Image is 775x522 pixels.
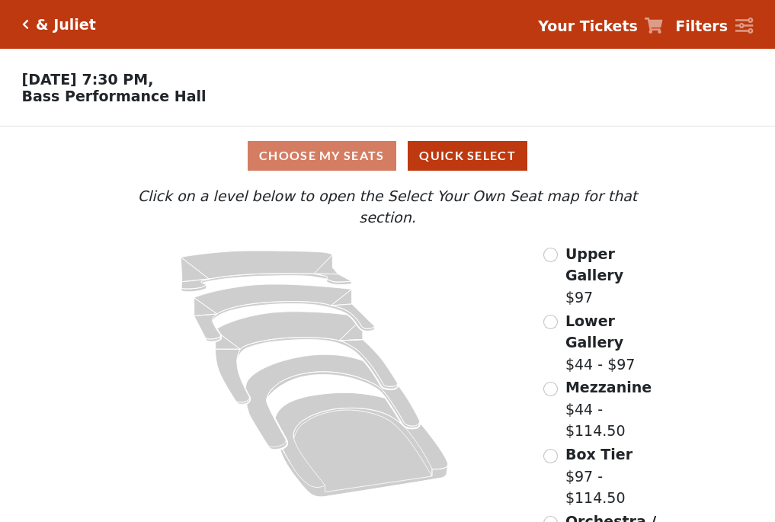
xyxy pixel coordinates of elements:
[194,284,375,341] path: Lower Gallery - Seats Available: 84
[675,18,728,34] strong: Filters
[107,185,667,229] p: Click on a level below to open the Select Your Own Seat map for that section.
[538,15,663,37] a: Your Tickets
[565,245,623,284] span: Upper Gallery
[408,141,527,171] button: Quick Select
[675,15,753,37] a: Filters
[36,16,96,34] h5: & Juliet
[565,379,652,396] span: Mezzanine
[181,251,352,292] path: Upper Gallery - Seats Available: 306
[565,376,668,442] label: $44 - $114.50
[565,446,632,463] span: Box Tier
[565,312,623,351] span: Lower Gallery
[565,243,668,309] label: $97
[22,19,29,30] a: Click here to go back to filters
[538,18,638,34] strong: Your Tickets
[565,444,668,509] label: $97 - $114.50
[276,392,449,497] path: Orchestra / Parterre Circle - Seats Available: 22
[565,310,668,376] label: $44 - $97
